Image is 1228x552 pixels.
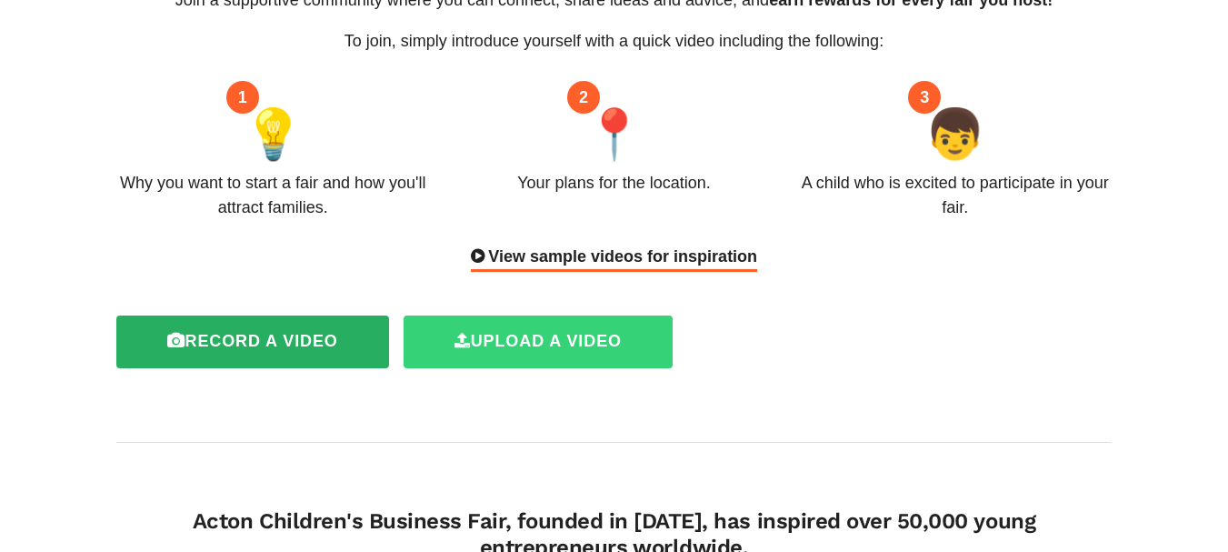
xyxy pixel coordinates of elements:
span: 📍 [584,97,644,171]
div: 1 [226,81,259,114]
div: 2 [567,81,600,114]
label: Record a video [116,316,389,368]
label: Upload a video [404,316,673,368]
div: 3 [908,81,941,114]
div: Why you want to start a fair and how you'll attract families. [116,171,430,220]
span: 💡 [243,97,304,171]
p: To join, simply introduce yourself with a quick video including the following: [116,29,1113,54]
div: Your plans for the location. [517,171,710,196]
div: View sample videos for inspiration [471,245,757,272]
div: A child who is excited to participate in your fair. [798,171,1112,220]
span: 👦 [924,97,985,171]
